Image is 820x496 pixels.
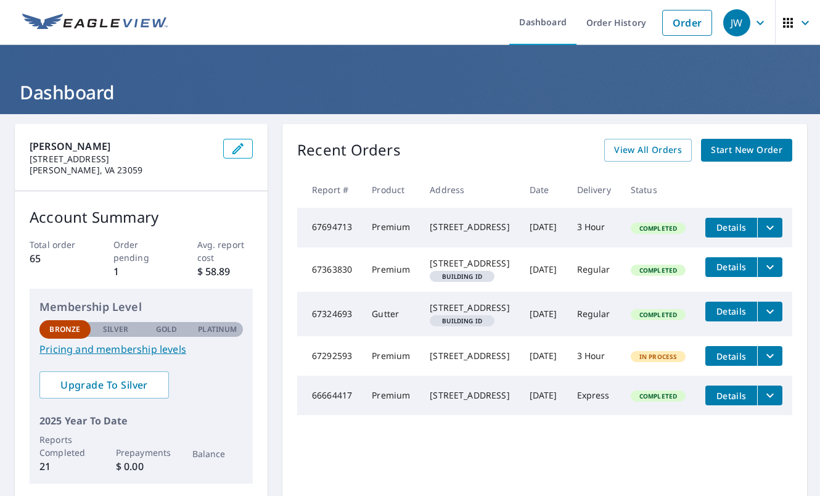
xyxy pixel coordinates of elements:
span: Upgrade To Silver [49,378,159,392]
span: Details [713,261,750,273]
p: Silver [103,324,129,335]
span: Completed [632,224,684,233]
span: Details [713,350,750,362]
td: Regular [567,292,621,336]
p: 1 [113,264,170,279]
td: [DATE] [520,208,567,247]
span: Completed [632,266,684,275]
a: Upgrade To Silver [39,371,169,399]
div: [STREET_ADDRESS] [430,257,509,270]
td: 66664417 [297,376,362,415]
td: Premium [362,376,420,415]
td: [DATE] [520,336,567,376]
td: 67324693 [297,292,362,336]
p: 2025 Year To Date [39,413,243,428]
p: Reports Completed [39,433,91,459]
p: Membership Level [39,299,243,315]
p: Order pending [113,238,170,264]
a: Pricing and membership levels [39,342,243,357]
td: [DATE] [520,292,567,336]
span: Completed [632,310,684,319]
span: View All Orders [614,143,682,158]
em: Building ID [442,318,482,324]
button: filesDropdownBtn-67694713 [757,218,782,238]
img: EV Logo [22,14,168,32]
p: $ 58.89 [197,264,253,279]
em: Building ID [442,273,482,279]
button: detailsBtn-67324693 [705,302,757,321]
th: Status [621,172,696,208]
td: [DATE] [520,376,567,415]
div: [STREET_ADDRESS] [430,389,509,402]
button: detailsBtn-66664417 [705,386,757,405]
td: Express [567,376,621,415]
button: filesDropdownBtn-67292593 [757,346,782,366]
p: Balance [192,447,244,460]
p: Bronze [49,324,80,335]
th: Date [520,172,567,208]
th: Address [420,172,519,208]
button: filesDropdownBtn-67324693 [757,302,782,321]
p: [PERSON_NAME] [30,139,213,154]
td: 3 Hour [567,336,621,376]
span: Completed [632,392,684,400]
span: Details [713,221,750,233]
a: View All Orders [604,139,692,162]
td: 67363830 [297,247,362,292]
p: $ 0.00 [116,459,167,474]
button: detailsBtn-67694713 [705,218,757,238]
p: [PERSON_NAME], VA 23059 [30,165,213,176]
td: Premium [362,336,420,376]
a: Order [662,10,712,36]
p: Avg. report cost [197,238,253,264]
p: Total order [30,238,86,251]
p: 21 [39,459,91,474]
p: Prepayments [116,446,167,459]
td: Gutter [362,292,420,336]
span: Details [713,305,750,317]
p: Gold [156,324,177,335]
div: JW [723,9,750,36]
div: [STREET_ADDRESS] [430,302,509,314]
div: [STREET_ADDRESS] [430,221,509,233]
h1: Dashboard [15,80,805,105]
td: 67694713 [297,208,362,247]
th: Product [362,172,420,208]
td: 3 Hour [567,208,621,247]
th: Report # [297,172,362,208]
div: [STREET_ADDRESS] [430,350,509,362]
p: [STREET_ADDRESS] [30,154,213,165]
td: Regular [567,247,621,292]
button: detailsBtn-67363830 [705,257,757,277]
p: Recent Orders [297,139,401,162]
td: [DATE] [520,247,567,292]
td: Premium [362,208,420,247]
p: Platinum [198,324,237,335]
button: filesDropdownBtn-67363830 [757,257,782,277]
p: Account Summary [30,206,253,228]
th: Delivery [567,172,621,208]
span: In Process [632,352,685,361]
td: 67292593 [297,336,362,376]
p: 65 [30,251,86,266]
button: detailsBtn-67292593 [705,346,757,366]
td: Premium [362,247,420,292]
span: Details [713,390,750,402]
button: filesDropdownBtn-66664417 [757,386,782,405]
a: Start New Order [701,139,792,162]
span: Start New Order [711,143,782,158]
